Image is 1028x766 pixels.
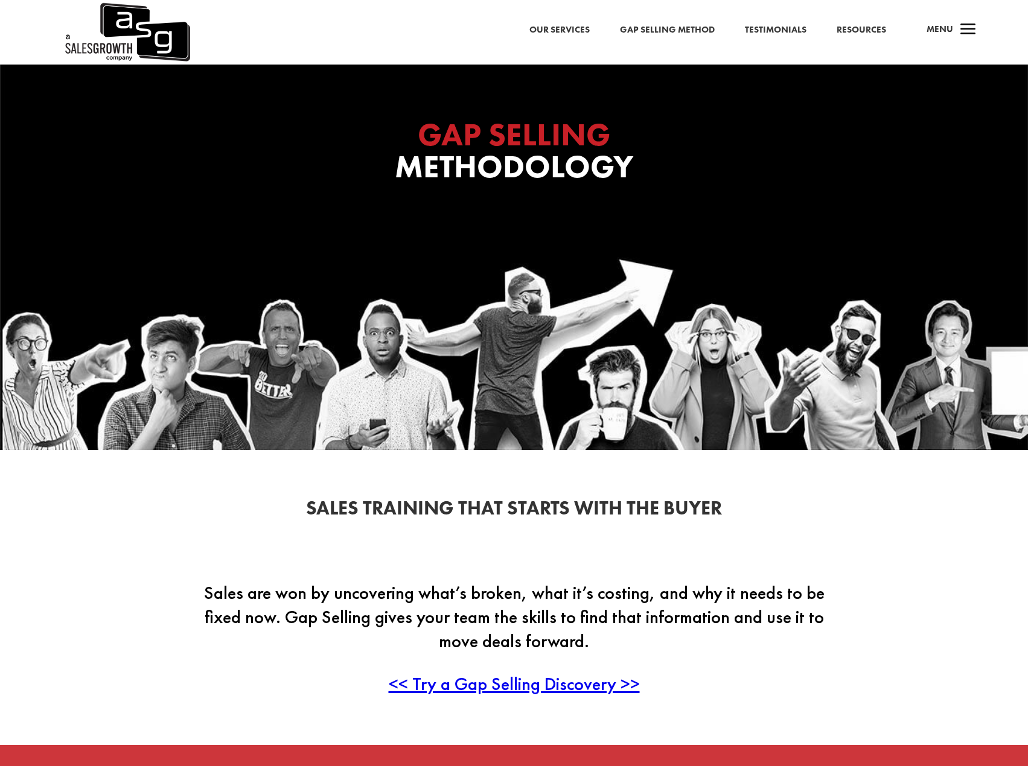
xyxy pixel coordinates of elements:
[529,22,590,38] a: Our Services
[745,22,806,38] a: Testimonials
[956,18,980,42] span: a
[418,114,610,155] span: GAP SELLING
[927,23,953,35] span: Menu
[188,499,840,524] h2: Sales Training That Starts With the Buyer
[620,22,715,38] a: Gap Selling Method
[389,672,640,695] a: << Try a Gap Selling Discovery >>
[837,22,886,38] a: Resources
[188,581,840,672] p: Sales are won by uncovering what’s broken, what it’s costing, and why it needs to be fixed now. G...
[273,119,756,189] h1: Methodology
